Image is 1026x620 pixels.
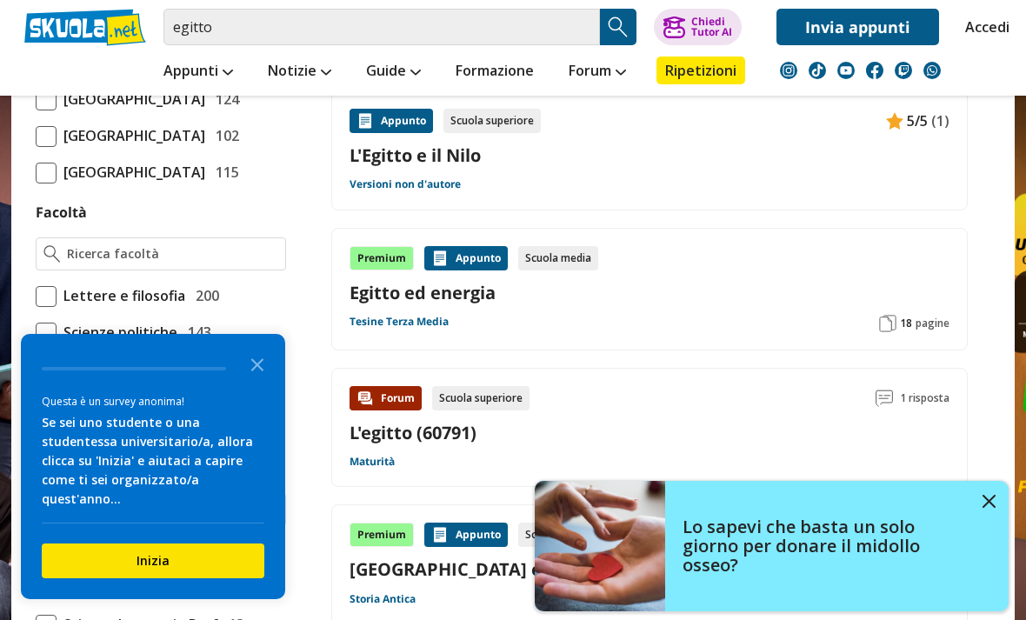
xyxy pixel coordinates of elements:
div: Survey [21,334,285,599]
span: 200 [189,284,219,307]
a: Maturità [350,455,395,469]
span: 5/5 [907,110,928,132]
div: Scuola superiore [432,386,530,410]
button: Search Button [600,9,636,45]
div: Questa è un survey anonima! [42,393,264,410]
img: Appunti contenuto [431,526,449,543]
button: Inizia [42,543,264,578]
img: instagram [780,62,797,79]
span: [GEOGRAPHIC_DATA] [57,88,205,110]
span: [GEOGRAPHIC_DATA] [57,124,205,147]
a: Accedi [965,9,1002,45]
a: Lo sapevi che basta un solo giorno per donare il midollo osseo? [535,481,1009,611]
a: Egitto ed energia [350,281,949,304]
span: Scienze politiche [57,321,177,343]
img: Appunti contenuto [431,250,449,267]
img: Appunti contenuto [356,112,374,130]
img: tiktok [809,62,826,79]
span: pagine [916,317,949,330]
input: Ricerca facoltà [67,245,278,263]
img: twitch [895,62,912,79]
div: Appunto [424,246,508,270]
a: L'egitto (60791) [350,421,476,444]
div: Se sei uno studente o una studentessa universitario/a, allora clicca su 'Inizia' e aiutaci a capi... [42,413,264,509]
div: Scuola superiore [518,523,616,547]
span: 18 [900,317,912,330]
a: Guide [362,57,425,88]
span: Lettere e filosofia [57,284,185,307]
button: ChiediTutor AI [654,9,742,45]
a: Tesine Terza Media [350,315,449,329]
span: 124 [209,88,239,110]
div: Scuola media [518,246,598,270]
a: Invia appunti [776,9,939,45]
label: Facoltà [36,203,87,222]
span: 102 [209,124,239,147]
img: facebook [866,62,883,79]
a: L'Egitto e il Nilo [350,143,949,167]
img: Appunti contenuto [886,112,903,130]
img: Cerca appunti, riassunti o versioni [605,14,631,40]
img: Ricerca facoltà [43,245,60,263]
button: Close the survey [240,346,275,381]
div: Appunto [424,523,508,547]
a: [GEOGRAPHIC_DATA] e [GEOGRAPHIC_DATA] [350,557,949,581]
div: Premium [350,246,414,270]
a: Storia Antica [350,592,416,606]
span: (1) [931,110,949,132]
img: Forum contenuto [356,390,374,407]
div: Premium [350,523,414,547]
input: Cerca appunti, riassunti o versioni [163,9,600,45]
span: 115 [209,161,239,183]
a: Versioni non d'autore [350,177,461,191]
div: Forum [350,386,422,410]
a: Notizie [263,57,336,88]
img: youtube [837,62,855,79]
h4: Lo sapevi che basta un solo giorno per donare il midollo osseo? [683,517,969,575]
a: Forum [564,57,630,88]
a: Appunti [159,57,237,88]
span: [GEOGRAPHIC_DATA] [57,161,205,183]
img: Pagine [879,315,896,332]
div: Appunto [350,109,433,133]
img: WhatsApp [923,62,941,79]
img: Commenti lettura [876,390,893,407]
span: 1 risposta [900,386,949,410]
a: Formazione [451,57,538,88]
div: Chiedi Tutor AI [691,17,732,37]
div: Scuola superiore [443,109,541,133]
a: Ripetizioni [656,57,745,84]
span: 143 [181,321,211,343]
img: close [983,495,996,508]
